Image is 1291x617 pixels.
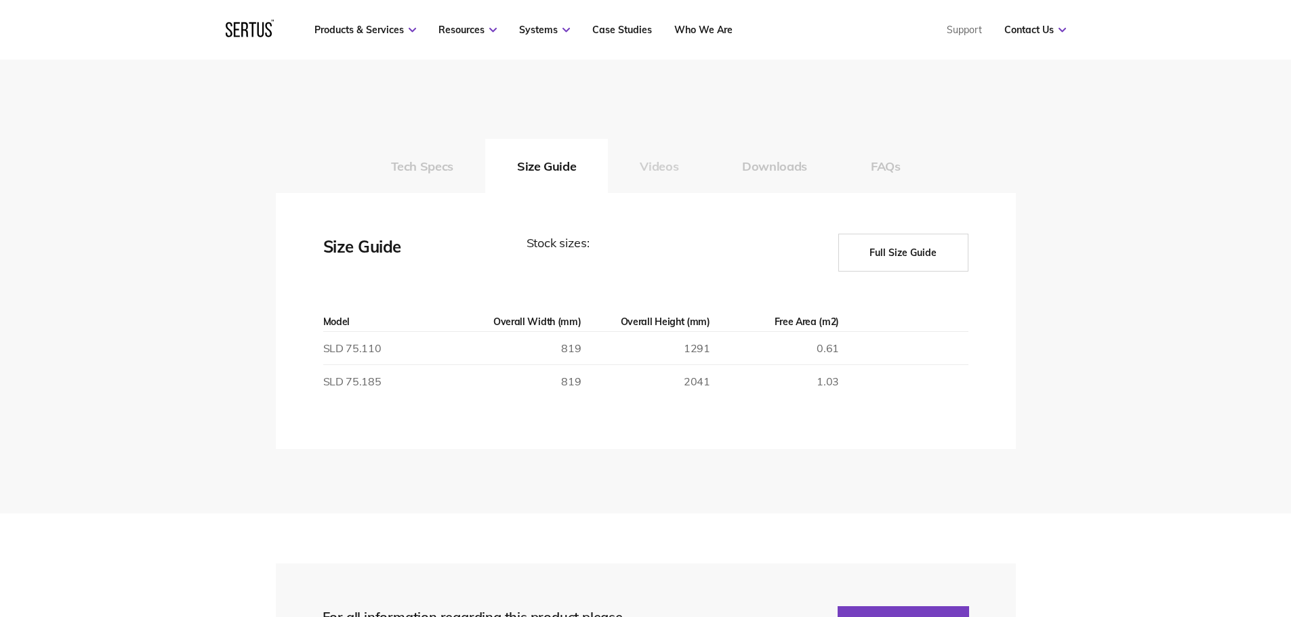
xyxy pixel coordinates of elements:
[710,332,839,365] td: 0.61
[519,24,570,36] a: Systems
[947,24,982,36] a: Support
[710,139,839,193] button: Downloads
[674,24,733,36] a: Who We Are
[323,332,452,365] td: SLD 75.110
[581,332,710,365] td: 1291
[839,139,933,193] button: FAQs
[710,312,839,332] th: Free Area (m2)
[438,24,497,36] a: Resources
[838,234,968,272] button: Full Size Guide
[581,365,710,398] td: 2041
[323,234,459,272] div: Size Guide
[592,24,652,36] a: Case Studies
[323,312,452,332] th: Model
[1047,460,1291,617] iframe: Chat Widget
[581,312,710,332] th: Overall Height (mm)
[314,24,416,36] a: Products & Services
[452,365,581,398] td: 819
[527,234,771,272] div: Stock sizes:
[452,332,581,365] td: 819
[608,139,710,193] button: Videos
[359,139,485,193] button: Tech Specs
[323,365,452,398] td: SLD 75.185
[452,312,581,332] th: Overall Width (mm)
[710,365,839,398] td: 1.03
[1004,24,1066,36] a: Contact Us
